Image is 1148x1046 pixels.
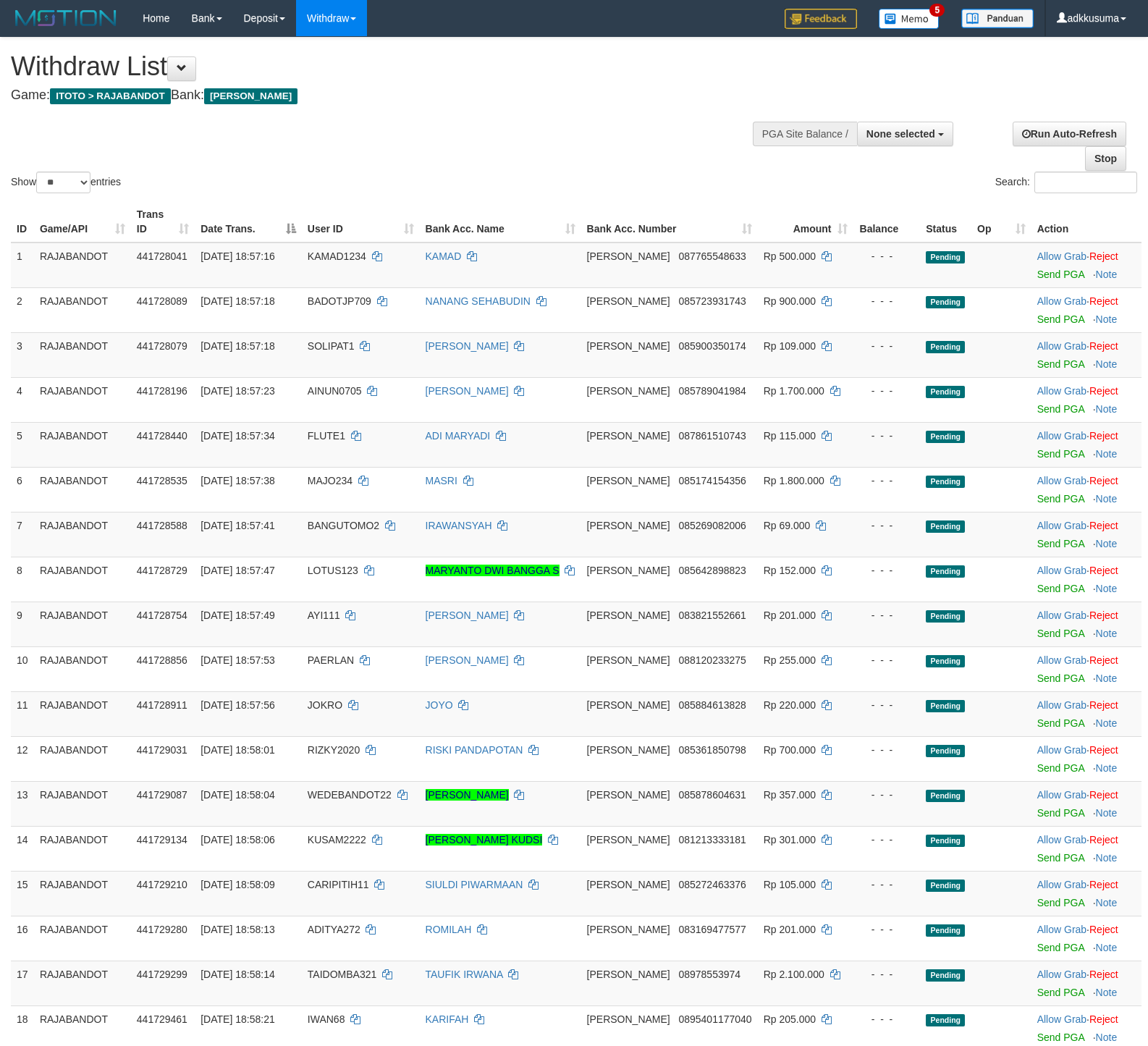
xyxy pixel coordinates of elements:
[926,341,965,353] span: Pending
[1037,654,1089,666] span: ·
[308,610,340,621] span: AYI111
[1096,852,1118,864] a: Note
[1096,672,1118,684] a: Note
[587,879,670,890] span: [PERSON_NAME]
[1034,172,1137,193] input: Search:
[859,294,915,308] div: - - -
[1096,897,1118,908] a: Note
[1089,250,1118,262] a: Reject
[1089,295,1118,307] a: Reject
[11,242,34,288] td: 1
[201,475,274,486] span: [DATE] 18:57:38
[204,88,297,104] span: [PERSON_NAME]
[201,654,274,666] span: [DATE] 18:57:53
[1037,744,1086,756] a: Allow Grab
[11,781,34,826] td: 13
[587,520,670,531] span: [PERSON_NAME]
[1096,762,1118,774] a: Note
[678,520,746,531] span: Copy 085269082006 to clipboard
[201,250,274,262] span: [DATE] 18:57:16
[678,834,746,845] span: Copy 081213333181 to clipboard
[587,475,670,486] span: [PERSON_NAME]
[678,430,746,442] span: Copy 087861510743 to clipboard
[859,429,915,443] div: - - -
[678,250,746,262] span: Copy 087765548633 to clipboard
[34,871,131,916] td: RAJABANDOT
[1037,1032,1084,1043] a: Send PGA
[1031,512,1141,557] td: ·
[137,789,187,801] span: 441729087
[11,172,121,193] label: Show entries
[1089,1013,1118,1025] a: Reject
[11,7,121,29] img: MOTION_logo.png
[426,520,492,531] a: IRAWANSYAH
[11,377,34,422] td: 4
[1037,358,1084,370] a: Send PGA
[137,475,187,486] span: 441728535
[1089,430,1118,442] a: Reject
[961,9,1034,28] img: panduan.png
[1037,628,1084,639] a: Send PGA
[426,924,472,935] a: ROMILAH
[34,422,131,467] td: RAJABANDOT
[308,834,366,845] span: KUSAM2222
[1089,969,1118,980] a: Reject
[926,565,965,578] span: Pending
[308,789,392,801] span: WEDEBANDOT22
[587,250,670,262] span: [PERSON_NAME]
[1037,744,1089,756] span: ·
[926,431,965,443] span: Pending
[11,88,751,103] h4: Game: Bank:
[764,430,816,442] span: Rp 115.000
[859,653,915,667] div: - - -
[1031,242,1141,288] td: ·
[764,789,816,801] span: Rp 357.000
[11,467,34,512] td: 6
[34,242,131,288] td: RAJABANDOT
[678,879,746,890] span: Copy 085272463376 to clipboard
[137,879,187,890] span: 441729210
[11,871,34,916] td: 15
[308,565,358,576] span: LOTUS123
[11,201,34,242] th: ID
[1089,475,1118,486] a: Reject
[201,610,274,621] span: [DATE] 18:57:49
[1031,826,1141,871] td: ·
[1037,340,1086,352] a: Allow Grab
[1037,493,1084,505] a: Send PGA
[1037,699,1089,711] span: ·
[50,88,171,104] span: ITOTO > RAJABANDOT
[879,9,940,29] img: Button%20Memo.svg
[1089,565,1118,576] a: Reject
[426,879,523,890] a: SIULDI PIWARMAAN
[753,122,857,146] div: PGA Site Balance /
[1037,250,1086,262] a: Allow Grab
[1037,699,1086,711] a: Allow Grab
[1031,871,1141,916] td: ·
[926,745,965,757] span: Pending
[857,122,953,146] button: None selected
[1037,250,1089,262] span: ·
[1037,987,1084,998] a: Send PGA
[34,691,131,736] td: RAJABANDOT
[926,476,965,488] span: Pending
[764,520,811,531] span: Rp 69.000
[201,385,274,397] span: [DATE] 18:57:23
[1031,377,1141,422] td: ·
[1037,789,1089,801] span: ·
[926,296,965,308] span: Pending
[926,880,965,892] span: Pending
[11,512,34,557] td: 7
[426,250,462,262] a: KAMAD
[34,602,131,646] td: RAJABANDOT
[137,520,187,531] span: 441728588
[758,201,853,242] th: Amount: activate to sort column ascending
[11,287,34,332] td: 2
[201,520,274,531] span: [DATE] 18:57:41
[1037,340,1089,352] span: ·
[926,251,965,263] span: Pending
[426,744,523,756] a: RISKI PANDAPOTAN
[1089,879,1118,890] a: Reject
[764,250,816,262] span: Rp 500.000
[1037,295,1086,307] a: Allow Grab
